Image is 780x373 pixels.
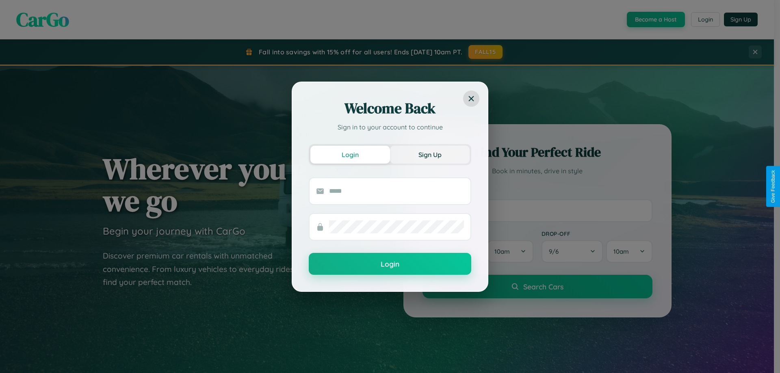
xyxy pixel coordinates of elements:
[309,99,471,118] h2: Welcome Back
[309,253,471,275] button: Login
[310,146,390,164] button: Login
[390,146,470,164] button: Sign Up
[770,170,776,203] div: Give Feedback
[309,122,471,132] p: Sign in to your account to continue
